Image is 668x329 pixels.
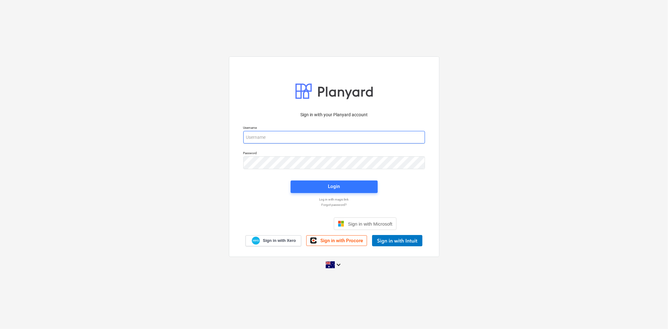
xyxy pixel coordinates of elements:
[240,197,428,201] a: Log in with magic link
[240,203,428,207] a: Forgot password?
[335,261,342,269] i: keyboard_arrow_down
[320,238,363,243] span: Sign in with Procore
[263,238,296,243] span: Sign in with Xero
[243,151,425,156] p: Password
[246,235,301,246] a: Sign in with Xero
[338,221,344,227] img: Microsoft logo
[306,235,367,246] a: Sign in with Procore
[243,112,425,118] p: Sign in with your Planyard account
[243,126,425,131] p: Username
[328,182,340,191] div: Login
[268,217,332,231] iframe: Sign in with Google Button
[252,237,260,245] img: Xero logo
[348,221,392,227] span: Sign in with Microsoft
[291,180,378,193] button: Login
[243,131,425,144] input: Username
